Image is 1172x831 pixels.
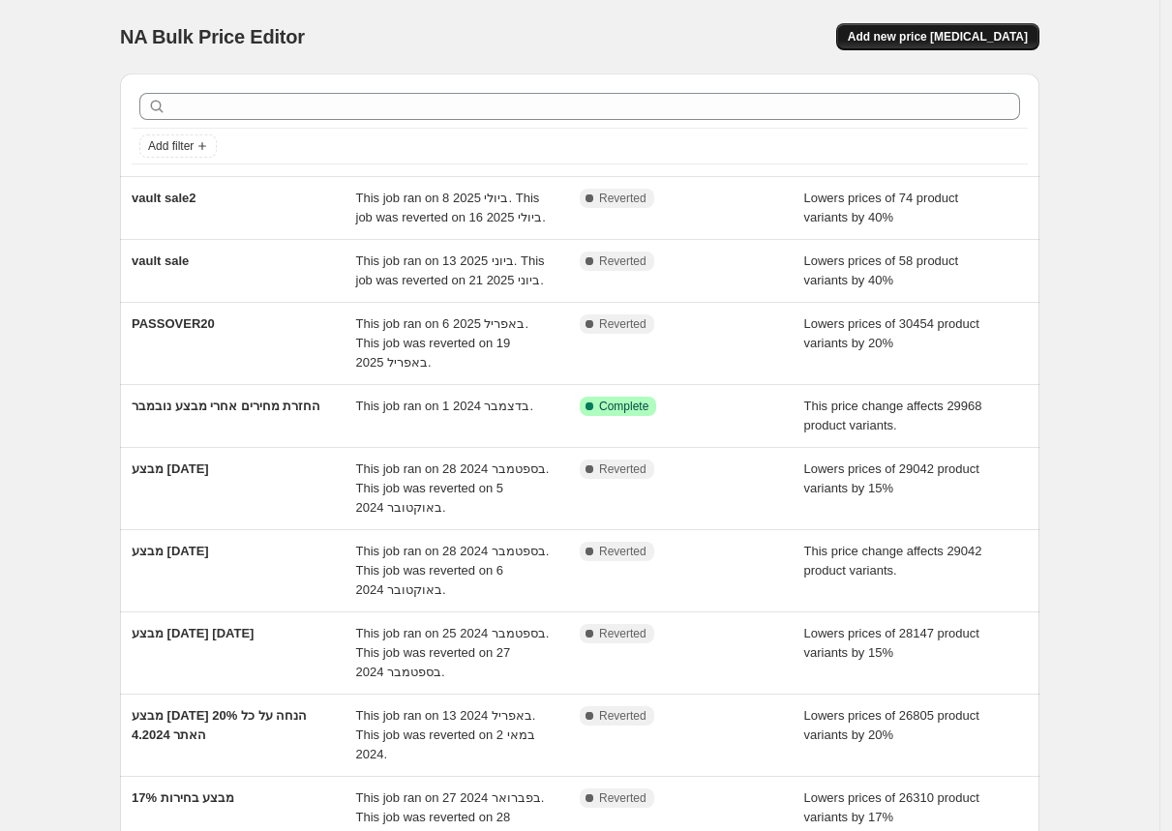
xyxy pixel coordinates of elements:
[132,399,320,413] span: החזרת מחירים אחרי מבצע נובמבר
[599,399,648,414] span: Complete
[804,191,959,224] span: Lowers prices of 74 product variants by 40%
[132,253,189,268] span: vault sale
[356,191,546,224] span: This job ran on 8 ביולי 2025. This job was reverted on 16 ביולי 2025.
[132,316,215,331] span: PASSOVER20
[599,316,646,332] span: Reverted
[836,23,1039,50] button: Add new price [MEDICAL_DATA]
[804,253,959,287] span: Lowers prices of 58 product variants by 40%
[356,626,550,679] span: This job ran on 25 בספטמבר 2024. This job was reverted on 27 בספטמבר 2024.
[599,626,646,641] span: Reverted
[804,544,982,578] span: This price change affects 29042 product variants.
[599,191,646,206] span: Reverted
[356,399,534,413] span: This job ran on 1 בדצמבר 2024.
[356,708,536,761] span: This job ran on 13 באפריל 2024. This job was reverted on 2 במאי 2024.
[132,544,209,558] span: מבצע [DATE]
[599,790,646,806] span: Reverted
[132,790,234,805] span: מבצע בחירות 17%
[356,544,550,597] span: This job ran on 28 בספטמבר 2024. This job was reverted on 6 באוקטובר 2024.
[804,790,979,824] span: Lowers prices of 26310 product variants by 17%
[599,253,646,269] span: Reverted
[132,626,254,640] span: מבצע [DATE] [DATE]
[599,544,646,559] span: Reverted
[139,134,217,158] button: Add filter
[804,461,979,495] span: Lowers prices of 29042 product variants by 15%
[148,138,194,154] span: Add filter
[356,461,550,515] span: This job ran on 28 בספטמבר 2024. This job was reverted on 5 באוקטובר 2024.
[599,461,646,477] span: Reverted
[599,708,646,724] span: Reverted
[132,191,196,205] span: vault sale2
[804,316,979,350] span: Lowers prices of 30454 product variants by 20%
[120,26,305,47] span: NA Bulk Price Editor
[804,708,979,742] span: Lowers prices of 26805 product variants by 20%
[132,708,307,742] span: מבצע [DATE] 20% הנחה על כל האתר 4.2024
[356,253,545,287] span: This job ran on 13 ביוני 2025. This job was reverted on 21 ביוני 2025.
[356,316,529,370] span: This job ran on 6 באפריל 2025. This job was reverted on 19 באפריל 2025.
[848,29,1028,45] span: Add new price [MEDICAL_DATA]
[804,626,979,660] span: Lowers prices of 28147 product variants by 15%
[804,399,982,432] span: This price change affects 29968 product variants.
[132,461,209,476] span: מבצע [DATE]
